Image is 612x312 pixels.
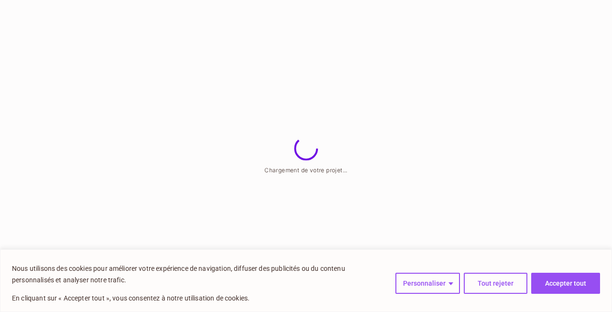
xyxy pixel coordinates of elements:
[12,265,345,284] font: Nous utilisons des cookies pour améliorer votre expérience de navigation, diffuser des publicités...
[264,167,348,174] font: Chargement de votre projet...
[12,294,250,302] font: En cliquant sur « Accepter tout », vous consentez à notre utilisation de cookies.
[403,279,446,287] font: Personnaliser
[395,273,460,294] button: Personnaliser
[464,273,527,294] button: Tout rejeter
[478,279,514,287] font: Tout rejeter
[545,279,586,287] font: Accepter tout
[531,273,600,294] button: Accepter tout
